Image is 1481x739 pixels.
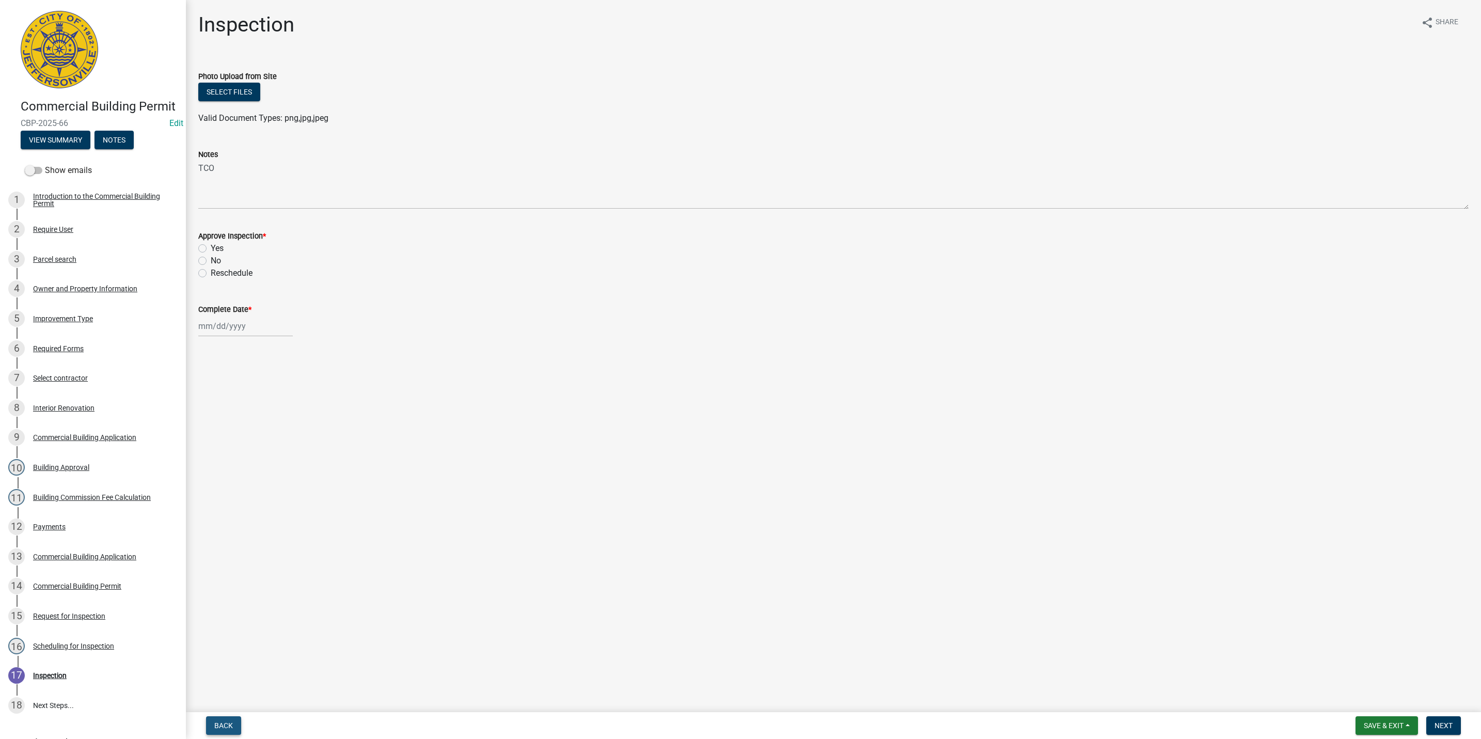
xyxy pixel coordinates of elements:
[169,118,183,128] wm-modal-confirm: Edit Application Number
[1413,12,1467,33] button: shareShare
[1435,721,1453,730] span: Next
[8,667,25,684] div: 17
[33,256,76,263] div: Parcel search
[198,113,328,123] span: Valid Document Types: png,jpg,jpeg
[214,721,233,730] span: Back
[8,310,25,327] div: 5
[33,315,93,322] div: Improvement Type
[8,638,25,654] div: 16
[8,518,25,535] div: 12
[8,251,25,268] div: 3
[198,151,218,159] label: Notes
[198,233,266,240] label: Approve Inspection
[21,99,178,114] h4: Commercial Building Permit
[33,285,137,292] div: Owner and Property Information
[8,489,25,506] div: 11
[33,193,169,207] div: Introduction to the Commercial Building Permit
[1436,17,1458,29] span: Share
[33,583,121,590] div: Commercial Building Permit
[1426,716,1461,735] button: Next
[8,429,25,446] div: 9
[206,716,241,735] button: Back
[33,494,151,501] div: Building Commission Fee Calculation
[8,340,25,357] div: 6
[33,642,114,650] div: Scheduling for Inspection
[33,464,89,471] div: Building Approval
[198,73,277,81] label: Photo Upload from Site
[1356,716,1418,735] button: Save & Exit
[33,345,84,352] div: Required Forms
[8,370,25,386] div: 7
[33,226,73,233] div: Require User
[94,136,134,145] wm-modal-confirm: Notes
[8,192,25,208] div: 1
[33,374,88,382] div: Select contractor
[211,267,253,279] label: Reschedule
[8,400,25,416] div: 8
[33,612,105,620] div: Request for Inspection
[8,548,25,565] div: 13
[198,306,251,313] label: Complete Date
[8,459,25,476] div: 10
[8,697,25,714] div: 18
[1421,17,1433,29] i: share
[198,316,293,337] input: mm/dd/yyyy
[33,553,136,560] div: Commercial Building Application
[211,242,224,255] label: Yes
[21,11,98,88] img: City of Jeffersonville, Indiana
[1364,721,1404,730] span: Save & Exit
[8,221,25,238] div: 2
[33,434,136,441] div: Commercial Building Application
[21,118,165,128] span: CBP-2025-66
[21,136,90,145] wm-modal-confirm: Summary
[8,608,25,624] div: 15
[94,131,134,149] button: Notes
[8,578,25,594] div: 14
[33,404,94,412] div: Interior Renovation
[169,118,183,128] a: Edit
[33,672,67,679] div: Inspection
[211,255,221,267] label: No
[198,83,260,101] button: Select files
[33,523,66,530] div: Payments
[21,131,90,149] button: View Summary
[198,12,294,37] h1: Inspection
[8,280,25,297] div: 4
[25,164,92,177] label: Show emails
